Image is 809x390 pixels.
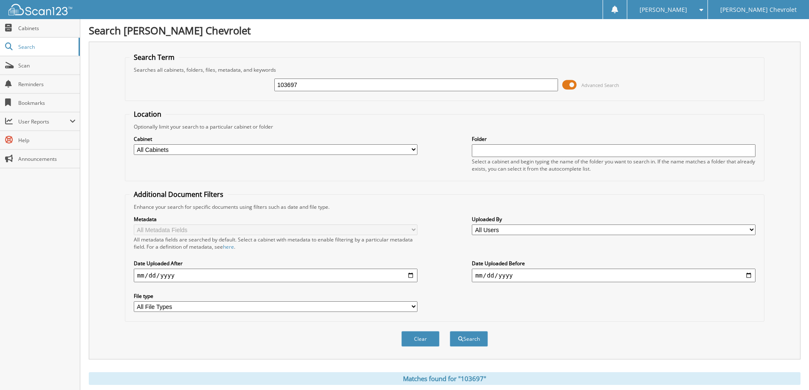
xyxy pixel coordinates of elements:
[134,135,417,143] label: Cabinet
[130,203,760,210] div: Enhance your search for specific documents using filters such as date and file type.
[130,123,760,130] div: Optionally limit your search to a particular cabinet or folder
[130,109,166,119] legend: Location
[18,137,76,144] span: Help
[581,82,619,88] span: Advanced Search
[18,43,74,51] span: Search
[18,118,70,125] span: User Reports
[472,158,755,172] div: Select a cabinet and begin typing the name of the folder you want to search in. If the name match...
[134,236,417,250] div: All metadata fields are searched by default. Select a cabinet with metadata to enable filtering b...
[134,292,417,300] label: File type
[472,269,755,282] input: end
[18,155,76,163] span: Announcements
[130,66,760,73] div: Searches all cabinets, folders, files, metadata, and keywords
[18,25,76,32] span: Cabinets
[472,216,755,223] label: Uploaded By
[18,81,76,88] span: Reminders
[640,7,687,12] span: [PERSON_NAME]
[223,243,234,250] a: here
[18,62,76,69] span: Scan
[18,99,76,107] span: Bookmarks
[89,372,801,385] div: Matches found for "103697"
[472,135,755,143] label: Folder
[8,4,72,15] img: scan123-logo-white.svg
[89,23,801,37] h1: Search [PERSON_NAME] Chevrolet
[130,190,228,199] legend: Additional Document Filters
[134,269,417,282] input: start
[134,260,417,267] label: Date Uploaded After
[401,331,440,347] button: Clear
[720,7,797,12] span: [PERSON_NAME] Chevrolet
[450,331,488,347] button: Search
[130,53,179,62] legend: Search Term
[134,216,417,223] label: Metadata
[472,260,755,267] label: Date Uploaded Before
